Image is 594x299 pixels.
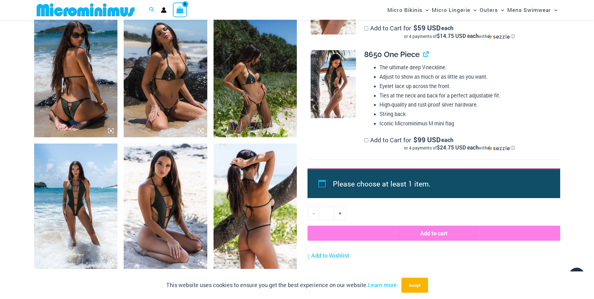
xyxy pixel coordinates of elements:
[413,23,417,32] span: $
[173,3,187,17] a: View Shopping Cart, empty
[333,176,546,191] li: Please choose at least 1 item.
[124,12,207,137] img: Link Army 3070 Tri Top 4580 Micro
[34,144,118,269] img: Link Army 8650 One Piece 12
[413,137,441,143] span: 99 USD
[34,12,118,137] img: Link Army 3070 Tri Top 2031 Cheeky
[380,63,555,72] li: The ultimate deep V-neckline.
[430,2,478,18] a: Micro LingerieMenu ToggleMenu Toggle
[470,2,477,18] span: Menu Toggle
[386,2,430,18] a: Micro BikinisMenu ToggleMenu Toggle
[437,144,478,151] span: $24.75 USD each
[214,12,297,137] img: Link Army 3070 Tri Top 4580 Micro
[487,34,510,39] img: Sezzle
[364,136,555,151] label: Add to Cart for
[364,145,555,151] div: or 4 payments of$24.75 USD eachwithSezzle Click to learn more about Sezzle
[364,50,420,59] span: 8650 One Piece
[380,109,555,119] li: String back.
[397,270,470,279] legend: Guaranteed Safe Checkout
[149,6,155,14] a: Search icon link
[307,226,560,241] button: Add to cart
[551,2,557,18] span: Menu Toggle
[498,2,504,18] span: Menu Toggle
[311,252,349,259] span: Add to Wishlist
[478,2,506,18] a: OutersMenu ToggleMenu Toggle
[214,144,297,269] img: Link Army 8650 One Piece
[387,2,422,18] span: Micro Bikinis
[364,26,368,30] input: Add to Cart for$59 USD eachor 4 payments of$14.75 USD eachwithSezzle Click to learn more about Se...
[307,207,319,220] a: -
[437,32,478,39] span: $14.75 USD each
[380,72,555,81] li: Adjust to show as much or as little as you want.
[380,91,555,100] li: Ties at the neck and back for a perfect adjustable fit.
[368,281,397,289] a: Learn more
[480,2,498,18] span: Outers
[380,100,555,109] li: High-quality and rust-proof silver hardware.
[422,2,429,18] span: Menu Toggle
[441,25,453,31] span: each
[166,281,397,290] p: This website uses cookies to ensure you get the best experience on our website.
[34,3,137,17] img: MM SHOP LOGO FLAT
[124,144,207,269] img: Link Army 8650 One Piece
[507,2,551,18] span: Mens Swimwear
[334,207,346,220] a: +
[487,145,510,151] img: Sezzle
[506,2,559,18] a: Mens SwimwearMenu ToggleMenu Toggle
[364,145,555,151] div: or 4 payments of with
[311,50,356,118] img: Link Army 8650 One Piece
[364,33,555,39] div: or 4 payments of with
[413,25,441,31] span: 59 USD
[364,24,555,39] label: Add to Cart for
[319,207,334,220] input: Product quantity
[401,278,428,293] button: Accept
[364,138,368,142] input: Add to Cart for$99 USD eachor 4 payments of$24.75 USD eachwithSezzle Click to learn more about Se...
[380,119,555,128] li: Iconic Microminimus M mini flag
[380,81,555,91] li: Eyelet lace up across the front.
[441,137,453,143] span: each
[432,2,470,18] span: Micro Lingerie
[161,7,167,13] a: Account icon link
[385,1,560,19] nav: Site Navigation
[364,33,555,39] div: or 4 payments of$14.75 USD eachwithSezzle Click to learn more about Sezzle
[413,135,417,144] span: $
[307,251,349,260] a: Add to Wishlist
